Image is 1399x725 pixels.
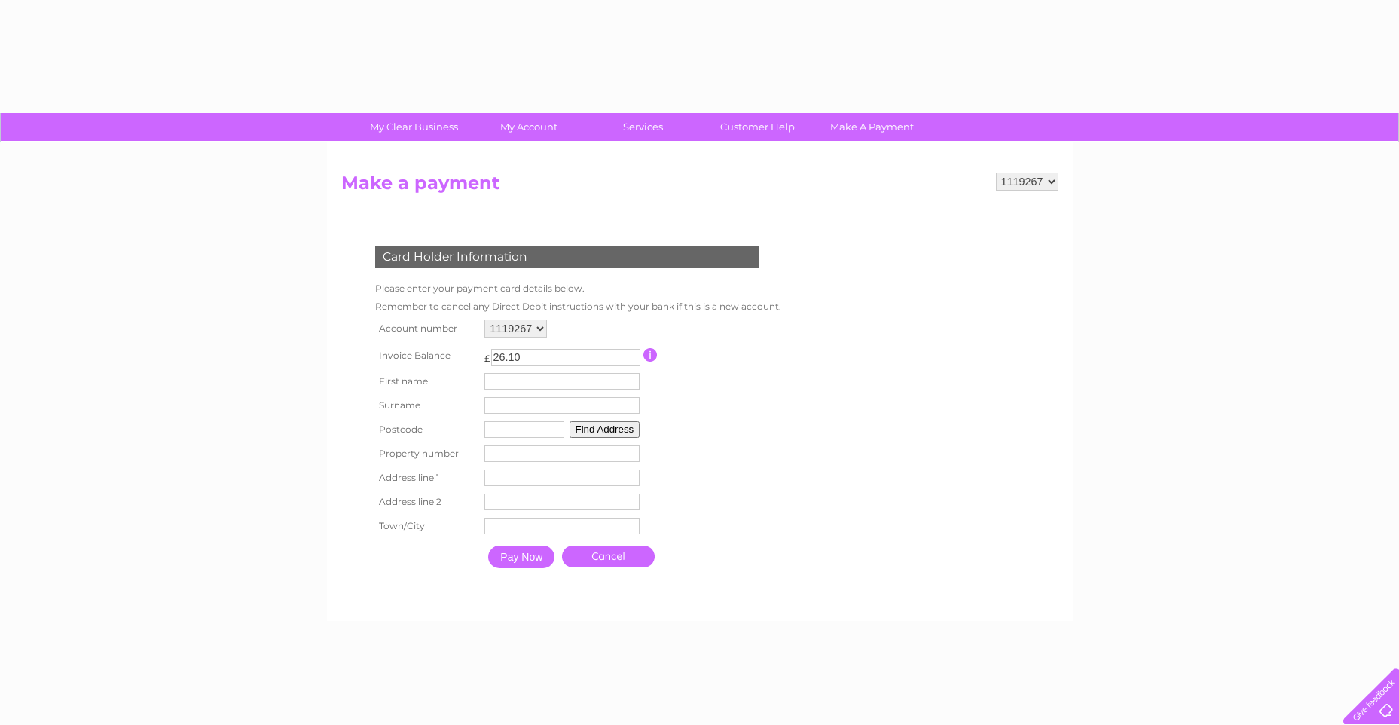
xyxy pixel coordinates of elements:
a: Cancel [562,546,655,567]
th: Postcode [371,418,481,442]
a: Make A Payment [810,113,934,141]
a: Services [581,113,705,141]
th: Address line 1 [371,466,481,490]
th: Address line 2 [371,490,481,514]
td: £ [484,345,490,364]
div: Card Holder Information [375,246,759,268]
a: My Clear Business [352,113,476,141]
input: Information [643,348,658,362]
a: Customer Help [695,113,820,141]
h2: Make a payment [341,173,1058,201]
th: Invoice Balance [371,341,481,369]
th: Property number [371,442,481,466]
th: Town/City [371,514,481,538]
th: First name [371,369,481,393]
input: Pay Now [488,546,554,568]
button: Find Address [570,421,640,438]
td: Please enter your payment card details below. [371,280,785,298]
a: My Account [466,113,591,141]
td: Remember to cancel any Direct Debit instructions with your bank if this is a new account. [371,298,785,316]
th: Account number [371,316,481,341]
th: Surname [371,393,481,418]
